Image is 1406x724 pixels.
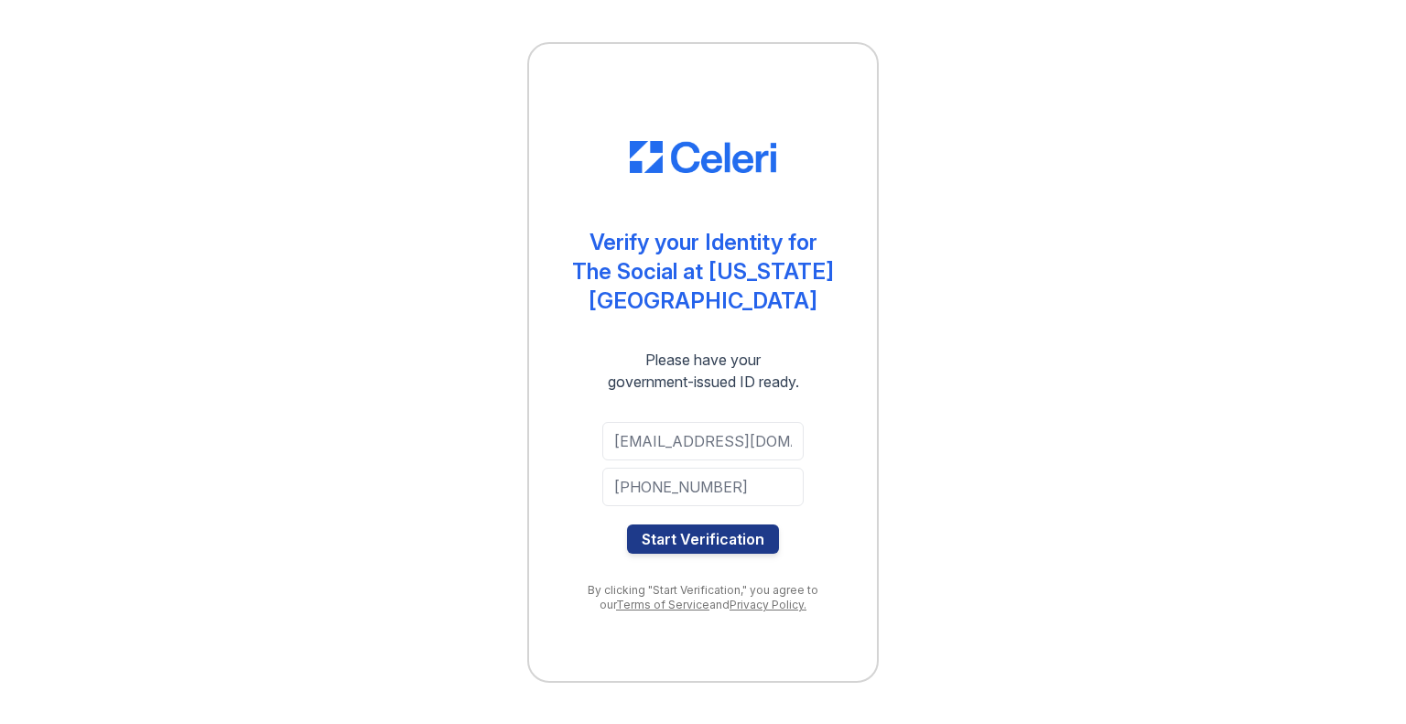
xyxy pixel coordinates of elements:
input: Email [602,422,804,460]
div: By clicking "Start Verification," you agree to our and [566,583,840,612]
button: Start Verification [627,524,779,554]
div: Verify your Identity for The Social at [US_STATE][GEOGRAPHIC_DATA] [566,228,840,316]
input: Phone [602,468,804,506]
div: Please have your government-issued ID ready. [575,349,832,393]
a: Terms of Service [616,598,709,611]
img: CE_Logo_Blue-a8612792a0a2168367f1c8372b55b34899dd931a85d93a1a3d3e32e68fde9ad4.png [630,141,776,174]
a: Privacy Policy. [730,598,806,611]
